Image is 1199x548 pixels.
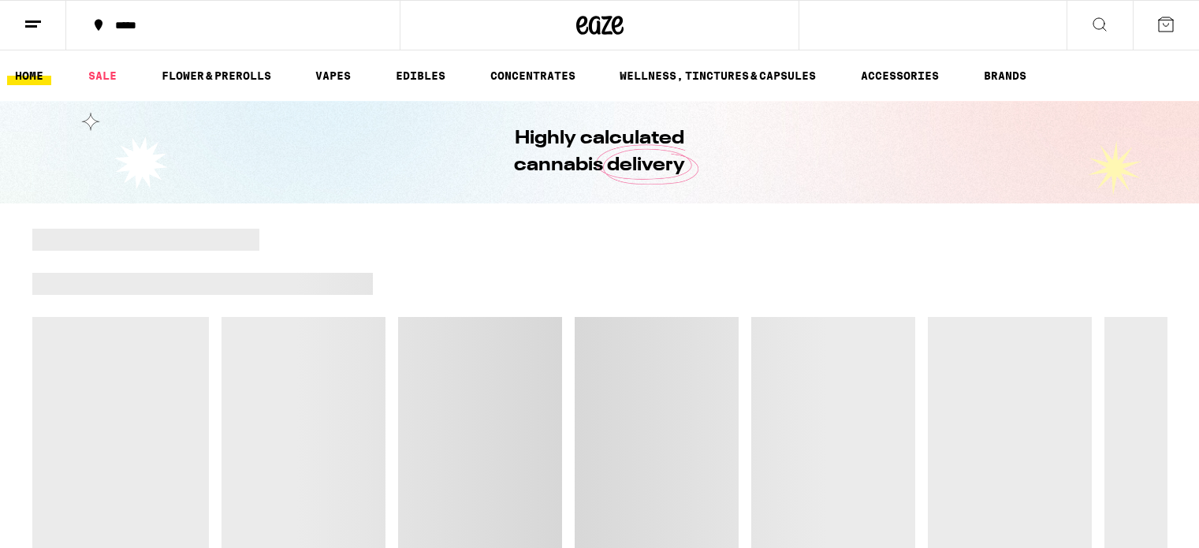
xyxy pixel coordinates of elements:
[612,66,824,85] a: WELLNESS, TINCTURES & CAPSULES
[470,125,730,179] h1: Highly calculated cannabis delivery
[388,66,453,85] a: EDIBLES
[976,66,1034,85] button: BRANDS
[154,66,279,85] a: FLOWER & PREROLLS
[307,66,359,85] a: VAPES
[482,66,583,85] a: CONCENTRATES
[853,66,947,85] a: ACCESSORIES
[80,66,125,85] a: SALE
[7,66,51,85] a: HOME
